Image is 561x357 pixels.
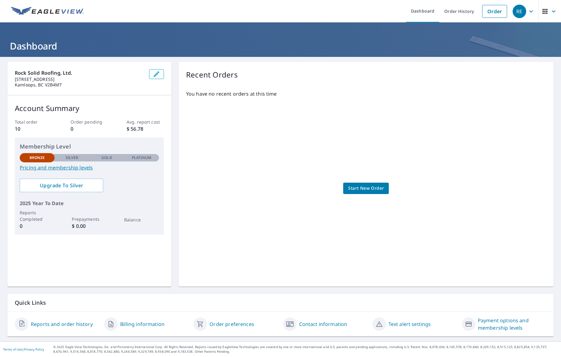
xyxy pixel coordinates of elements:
h1: Dashboard [7,40,554,52]
a: Text alert settings [388,320,431,328]
a: Privacy Policy [24,347,44,351]
p: You have no recent orders at this time [186,90,546,97]
a: Reports and order history [31,320,93,328]
p: $ 0.00 [72,222,107,230]
a: Order preferences [209,320,254,328]
p: © 2025 Eagle View Technologies, Inc. and Pictometry International Corp. All Rights Reserved. Repo... [53,345,558,354]
p: 0 [71,125,108,133]
p: Reports Completed [20,209,55,222]
a: Pricing and membership levels [20,164,159,171]
a: Terms of Use [3,347,22,351]
p: Membership Level [20,142,159,151]
span: Start New Order [348,184,384,192]
p: 0 [20,222,55,230]
p: Recent Orders [186,69,238,80]
div: RE [513,5,526,18]
p: | [3,347,44,351]
p: 2025 Year To Date [20,200,159,207]
p: Balance [124,216,159,223]
img: EV Logo [11,7,84,16]
p: [STREET_ADDRESS] [15,77,144,82]
p: Total order [15,119,52,125]
a: Payment options and membership levels [478,317,546,331]
p: Rock Solid Roofing, Ltd. [15,69,144,77]
p: Prepayments [72,216,107,222]
p: 10 [15,125,52,133]
a: Contact information [299,320,348,328]
p: $ 56.78 [127,125,164,133]
p: Quick Links [15,299,546,307]
a: Upgrade To Silver [20,179,103,192]
a: Billing information [120,320,165,328]
p: Bronze [30,155,45,161]
p: Silver [66,155,79,161]
p: Account Summary [15,103,164,114]
p: Order pending [71,119,108,125]
p: Gold [101,155,112,161]
p: Platinum [132,155,151,161]
a: Start New Order [343,183,389,194]
p: Kamloops, BC V2B4M7 [15,82,144,88]
a: Order [482,5,507,18]
span: Upgrade To Silver [25,182,98,189]
p: Avg. report cost [127,119,164,125]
